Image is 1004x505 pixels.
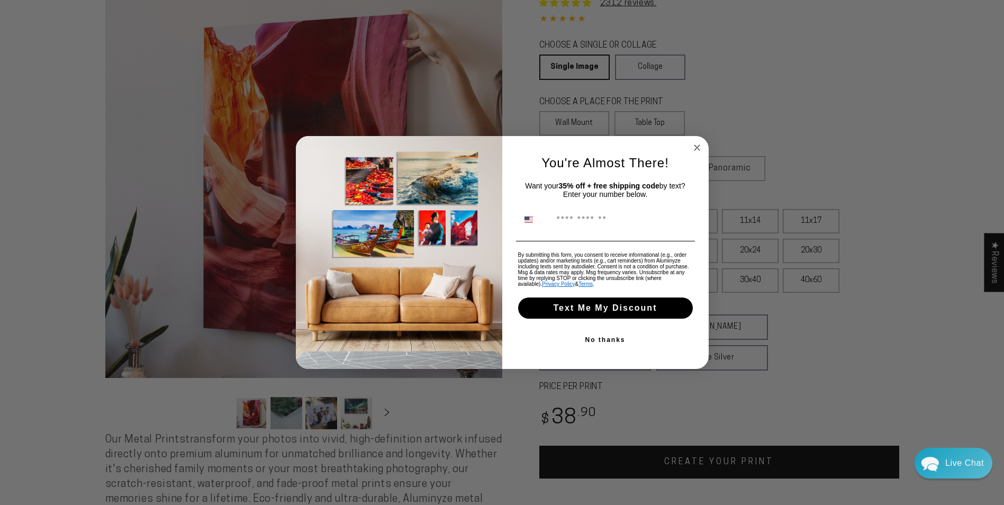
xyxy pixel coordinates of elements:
[524,215,533,224] img: United States
[519,210,551,230] button: Search Countries
[518,252,693,287] p: By submitting this form, you consent to receive informational (e.g., order updates) and/or market...
[541,156,669,170] span: You're Almost There!
[578,281,593,287] a: Terms
[559,182,659,190] strong: 35% off + free shipping code
[518,182,693,199] p: Want your by text? Enter your number below.
[915,448,992,479] div: Chat widget toggle
[691,141,703,154] button: Close dialog
[542,281,575,287] a: Privacy Policy
[945,448,984,479] div: Contact Us Directly
[516,329,695,350] button: No thanks
[518,297,693,319] button: Text Me My Discount
[296,136,502,369] img: 1cb11741-e1c7-4528-9c24-a2d7d3cf3a02.jpeg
